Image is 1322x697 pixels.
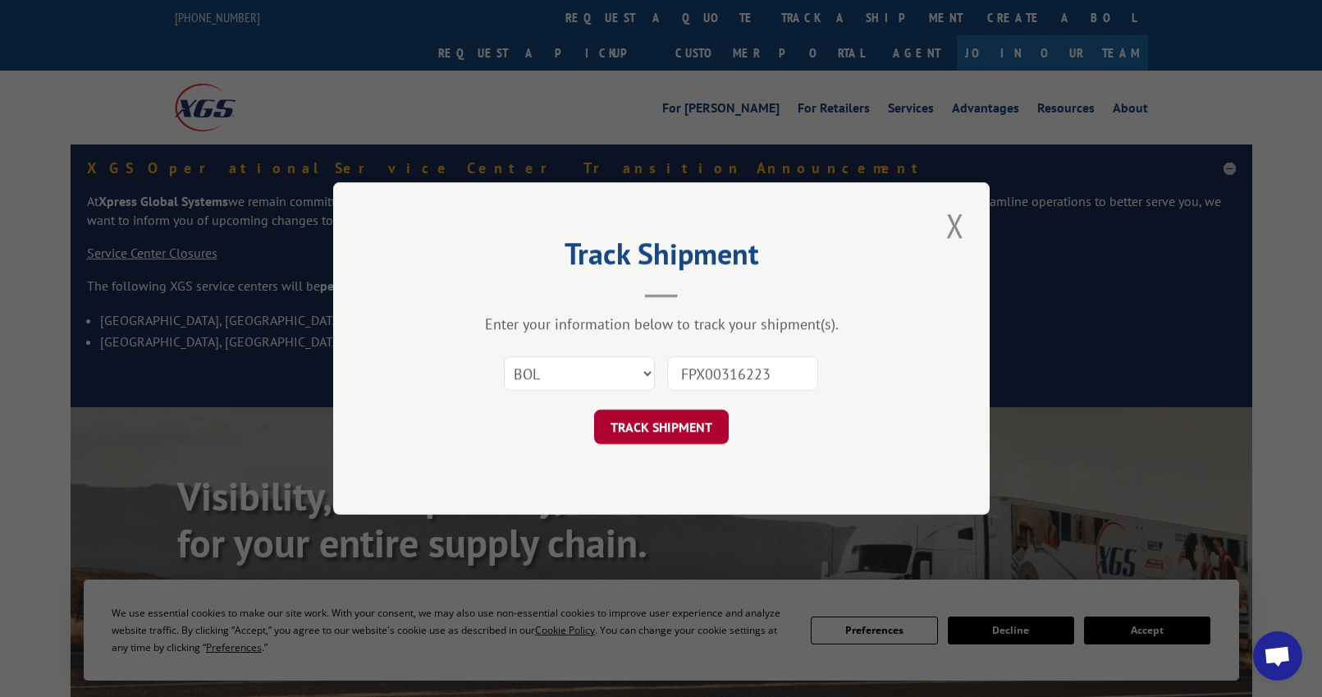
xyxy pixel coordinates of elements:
[594,410,729,444] button: TRACK SHIPMENT
[415,242,908,273] h2: Track Shipment
[667,356,818,391] input: Number(s)
[1253,631,1302,681] a: Open chat
[415,314,908,333] div: Enter your information below to track your shipment(s).
[941,203,969,248] button: Close modal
